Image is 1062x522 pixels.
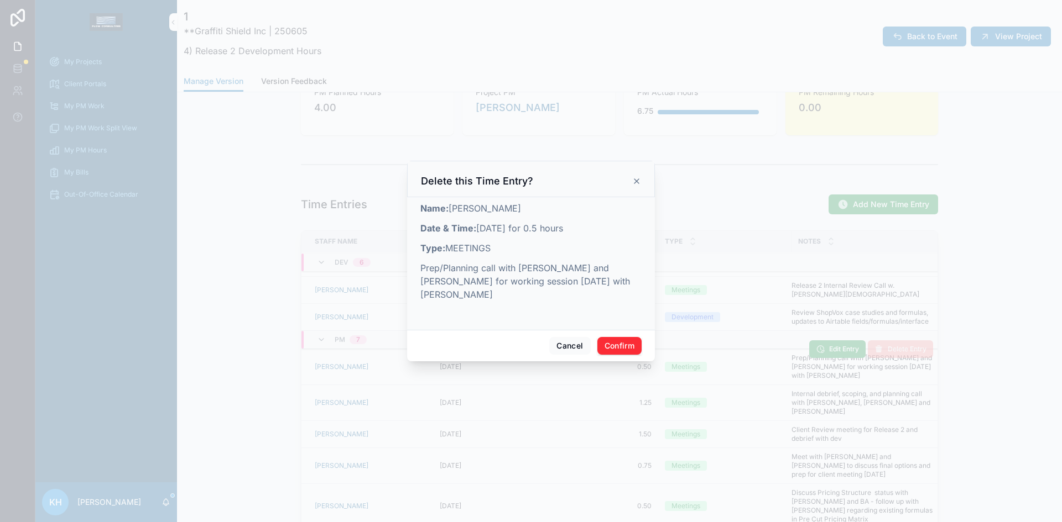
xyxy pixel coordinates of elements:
p: [DATE] for 0.5 hours [420,222,642,235]
p: Prep/Planning call with [PERSON_NAME] and [PERSON_NAME] for working session [DATE] with [PERSON_N... [420,261,642,301]
h3: Delete this Time Entry? [421,175,533,188]
strong: Date & Time: [420,223,476,234]
button: Confirm [597,337,642,355]
strong: Type: [420,242,445,254]
button: Cancel [549,337,590,355]
strong: Name: [420,203,449,214]
p: [PERSON_NAME] [420,202,642,215]
p: MEETINGS [420,241,642,255]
